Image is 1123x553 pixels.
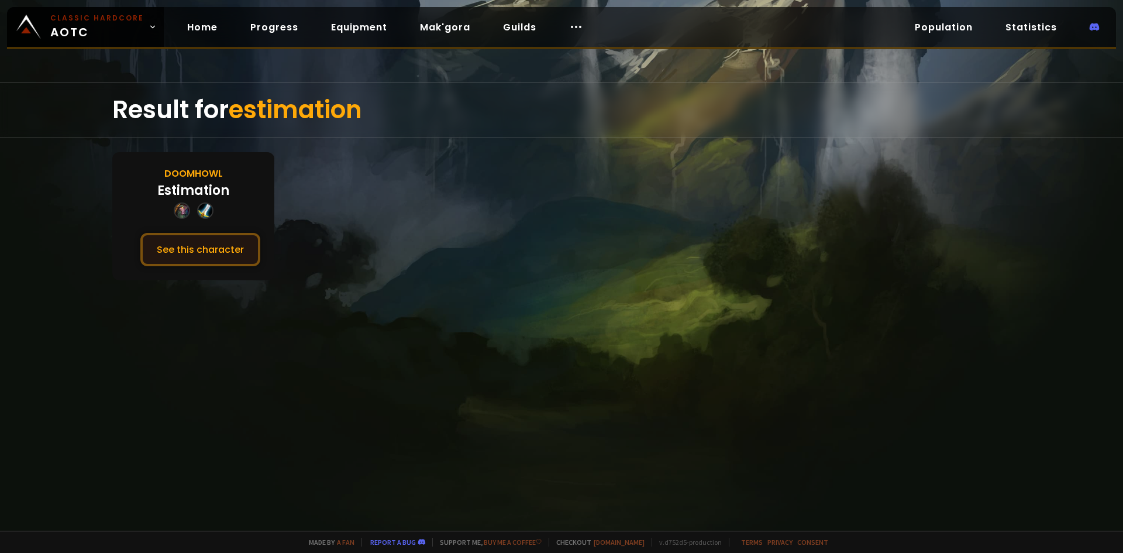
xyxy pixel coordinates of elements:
div: Result for [112,83,1011,138]
span: v. d752d5 - production [652,538,722,547]
a: Mak'gora [411,15,480,39]
div: Doomhowl [164,166,223,181]
a: a fan [337,538,354,547]
span: Support me, [432,538,542,547]
a: Report a bug [370,538,416,547]
a: Consent [797,538,828,547]
a: Buy me a coffee [484,538,542,547]
a: Home [178,15,227,39]
span: Checkout [549,538,645,547]
a: Progress [241,15,308,39]
span: estimation [229,92,362,127]
a: Equipment [322,15,397,39]
span: AOTC [50,13,144,41]
button: See this character [140,233,260,266]
a: Population [905,15,982,39]
a: Guilds [494,15,546,39]
a: Privacy [767,538,793,547]
a: Terms [741,538,763,547]
a: Statistics [996,15,1066,39]
span: Made by [302,538,354,547]
small: Classic Hardcore [50,13,144,23]
a: [DOMAIN_NAME] [594,538,645,547]
div: Estimation [157,181,229,200]
a: Classic HardcoreAOTC [7,7,164,47]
